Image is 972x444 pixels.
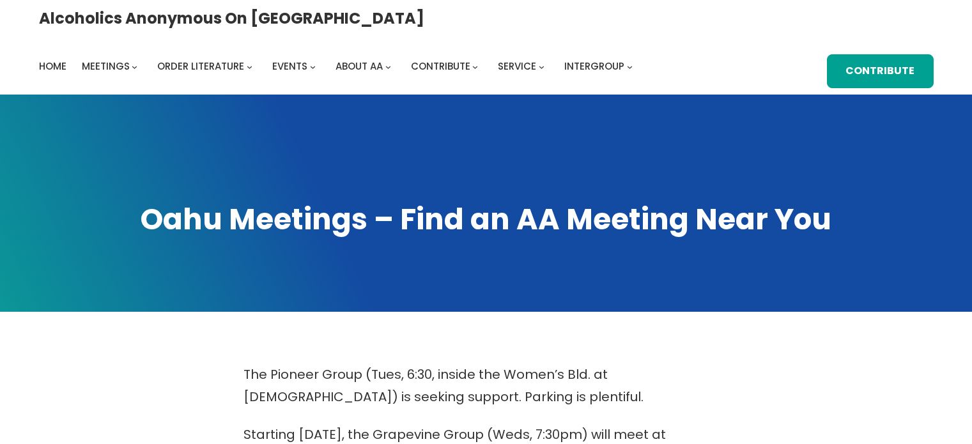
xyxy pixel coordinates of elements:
a: Home [39,57,66,75]
a: About AA [336,57,383,75]
button: About AA submenu [385,64,391,70]
span: About AA [336,59,383,73]
span: Intergroup [564,59,624,73]
button: Order Literature submenu [247,64,252,70]
span: Meetings [82,59,130,73]
button: Service submenu [539,64,544,70]
a: Intergroup [564,57,624,75]
h1: Oahu Meetings – Find an AA Meeting Near You [39,199,934,239]
a: Service [498,57,536,75]
a: Meetings [82,57,130,75]
span: Contribute [411,59,470,73]
a: Contribute [411,57,470,75]
button: Events submenu [310,64,316,70]
p: The Pioneer Group (Tues, 6:30, inside the Women’s Bld. at [DEMOGRAPHIC_DATA]) is seeking support.... [243,364,729,408]
span: Home [39,59,66,73]
button: Contribute submenu [472,64,478,70]
button: Intergroup submenu [627,64,633,70]
a: Contribute [827,54,933,88]
button: Meetings submenu [132,64,137,70]
nav: Intergroup [39,57,637,75]
span: Service [498,59,536,73]
span: Order Literature [157,59,244,73]
a: Alcoholics Anonymous on [GEOGRAPHIC_DATA] [39,4,424,32]
a: Events [272,57,307,75]
span: Events [272,59,307,73]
